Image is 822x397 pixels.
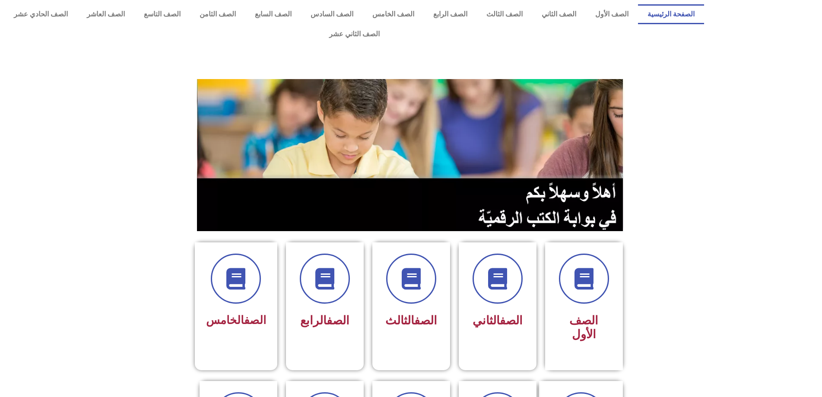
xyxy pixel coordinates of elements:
span: الرابع [300,314,349,327]
span: الخامس [206,314,266,327]
span: الصف الأول [569,314,598,341]
a: الصف [414,314,437,327]
a: الصف العاشر [77,4,134,24]
a: الصف الرابع [424,4,477,24]
a: الصف التاسع [134,4,190,24]
span: الثاني [473,314,523,327]
a: الصف الثامن [190,4,245,24]
a: الصف [327,314,349,327]
span: الثالث [385,314,437,327]
a: الصف [500,314,523,327]
a: الصف [244,314,266,327]
a: الصف الحادي عشر [4,4,77,24]
a: الصف الثاني [532,4,586,24]
a: الصفحة الرئيسية [638,4,704,24]
a: الصف الثالث [477,4,532,24]
a: الصف الثاني عشر [4,24,704,44]
a: الصف الأول [586,4,638,24]
a: الصف السابع [245,4,301,24]
a: الصف السادس [301,4,363,24]
a: الصف الخامس [363,4,424,24]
